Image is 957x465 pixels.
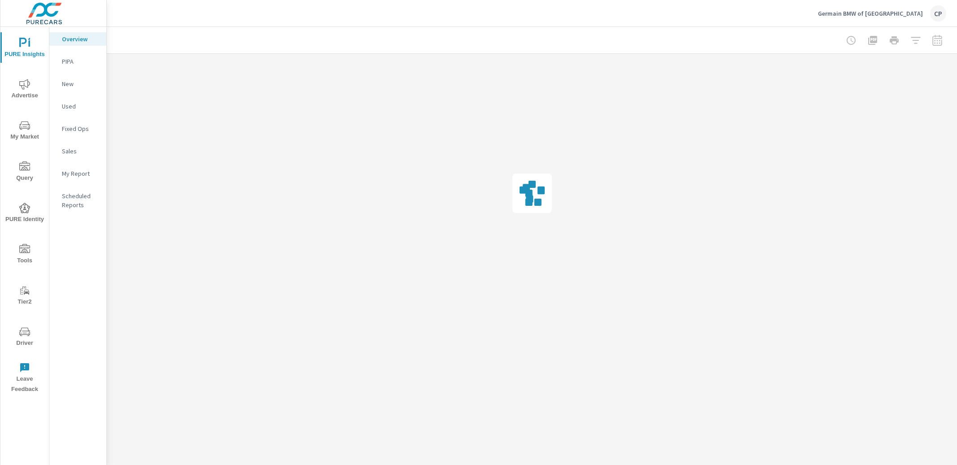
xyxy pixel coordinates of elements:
p: Used [62,102,99,111]
p: New [62,79,99,88]
span: Driver [3,326,46,348]
span: My Market [3,120,46,142]
p: Sales [62,147,99,156]
div: My Report [49,167,106,180]
span: Tools [3,244,46,266]
p: PIPA [62,57,99,66]
p: Germain BMW of [GEOGRAPHIC_DATA] [818,9,923,17]
p: My Report [62,169,99,178]
div: Used [49,100,106,113]
div: Scheduled Reports [49,189,106,212]
span: Leave Feedback [3,362,46,395]
span: Query [3,161,46,183]
span: Advertise [3,79,46,101]
div: New [49,77,106,91]
div: Fixed Ops [49,122,106,135]
p: Fixed Ops [62,124,99,133]
div: Overview [49,32,106,46]
span: Tier2 [3,285,46,307]
div: PIPA [49,55,106,68]
span: PURE Identity [3,203,46,225]
p: Overview [62,35,99,43]
p: Scheduled Reports [62,191,99,209]
span: PURE Insights [3,38,46,60]
div: nav menu [0,27,49,398]
div: Sales [49,144,106,158]
div: CP [930,5,946,22]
